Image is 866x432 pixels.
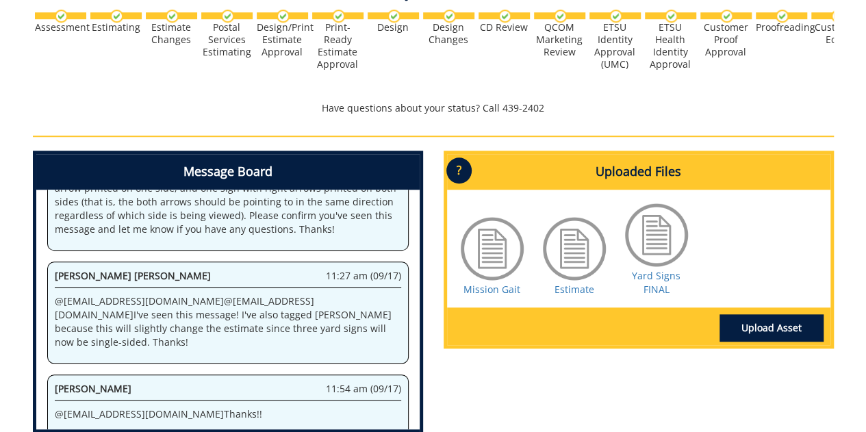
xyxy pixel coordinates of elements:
img: checkmark [776,10,789,23]
div: CD Review [479,21,530,34]
img: checkmark [498,10,511,23]
div: Proofreading [756,21,807,34]
p: @ [EMAIL_ADDRESS][DOMAIN_NAME] Thanks!! [55,407,401,421]
img: checkmark [831,10,844,23]
p: ? [446,157,472,183]
div: Estimating [90,21,142,34]
img: checkmark [443,10,456,23]
a: Estimate [555,283,594,296]
div: Design [368,21,419,34]
span: [PERSON_NAME] [55,382,131,395]
img: checkmark [387,10,400,23]
div: Postal Services Estimating [201,21,253,58]
div: Design/Print Estimate Approval [257,21,308,58]
div: Customer Proof Approval [700,21,752,58]
div: ETSU Health Identity Approval [645,21,696,71]
a: Upload Asset [719,314,824,342]
img: checkmark [720,10,733,23]
h4: Message Board [36,154,420,190]
img: checkmark [609,10,622,23]
img: checkmark [554,10,567,23]
span: 11:54 am (09/17) [326,382,401,396]
a: Mission Gait [463,283,520,296]
div: Assessment [35,21,86,34]
div: QCOM Marketing Review [534,21,585,58]
div: Customer Edits [811,21,863,46]
div: Print-Ready Estimate Approval [312,21,364,71]
p: @ [EMAIL_ADDRESS][DOMAIN_NAME] @ [EMAIL_ADDRESS][DOMAIN_NAME] I've seen this message! I've also t... [55,294,401,349]
div: Estimate Changes [146,21,197,46]
div: ETSU Identity Approval (UMC) [589,21,641,71]
img: checkmark [332,10,345,23]
h4: Uploaded Files [447,154,830,190]
a: Yard Signs FINAL [632,269,680,296]
div: Design Changes [423,21,474,46]
p: Have questions about your status? Call 439-2402 [33,101,834,115]
img: checkmark [221,10,234,23]
span: 11:27 am (09/17) [326,269,401,283]
img: checkmark [55,10,68,23]
img: checkmark [665,10,678,23]
img: checkmark [110,10,123,23]
img: checkmark [277,10,290,23]
img: checkmark [166,10,179,23]
span: [PERSON_NAME] [PERSON_NAME] [55,269,211,282]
